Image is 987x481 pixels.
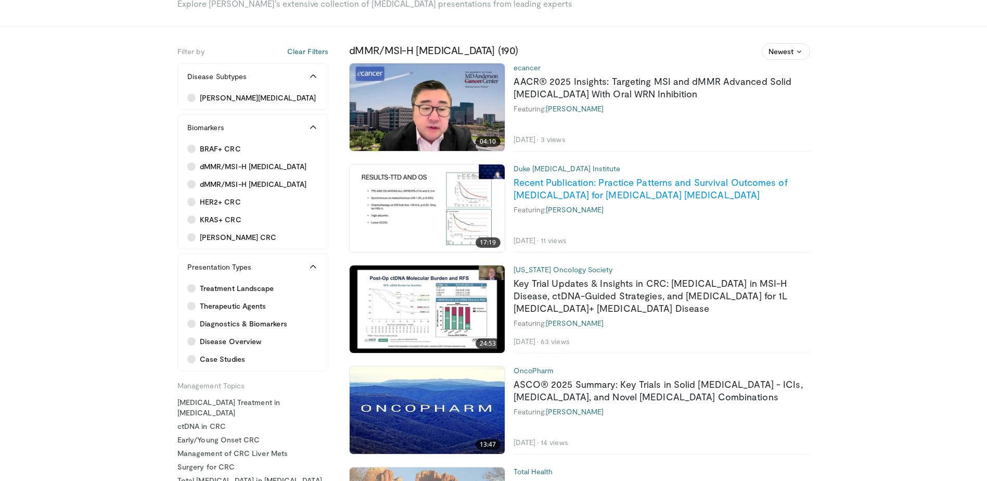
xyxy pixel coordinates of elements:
[350,265,505,353] a: 24:53
[350,64,505,151] a: 04:10
[541,236,567,245] li: 11 views
[514,407,810,416] div: Featuring:
[177,43,328,57] h5: Filter by
[514,176,788,200] a: Recent Publication: Practice Patterns and Survival Outcomes of [MEDICAL_DATA] for [MEDICAL_DATA] ...
[546,319,604,327] a: [PERSON_NAME]
[200,179,306,189] span: dMMR/MSI-H [MEDICAL_DATA]
[350,164,505,252] img: 05f13e7e-83eb-44eb-af52-85a72f5e42cc.620x360_q85_upscale.jpg
[287,46,328,57] button: Clear Filters
[476,136,501,147] span: 04:10
[200,161,306,172] span: dMMR/MSI-H [MEDICAL_DATA]
[514,75,792,99] a: AACR® 2025 Insights: Targeting MSI and dMMR Advanced Solid [MEDICAL_DATA] With Oral WRN Inhibition
[350,64,505,151] img: e171e8f7-c34b-4fb5-9eb0-d2e37457a240.620x360_q85_upscale.jpg
[200,319,287,329] span: Diagnostics & Biomarkers
[514,438,539,447] li: [DATE]
[350,164,505,252] a: 17:19
[514,277,788,314] a: Key Trial Updates & Insights in CRC: [MEDICAL_DATA] in MSI-H Disease, ctDNA-Guided Strategies, an...
[514,205,810,214] div: Featuring:
[546,104,604,113] a: [PERSON_NAME]
[200,144,241,154] span: BRAF+ CRC
[177,435,328,445] a: Early/Young Onset CRC
[200,354,245,364] span: Case Studies
[514,366,554,375] a: OncoPharm
[178,64,328,90] button: Disease Subtypes
[514,164,621,173] a: Duke [MEDICAL_DATA] Institute
[476,338,501,349] span: 24:53
[541,337,570,346] li: 63 views
[177,397,328,418] a: [MEDICAL_DATA] Treatment in [MEDICAL_DATA]
[546,205,604,214] a: [PERSON_NAME]
[768,46,793,57] span: Newest
[762,43,810,60] button: Newest
[177,377,328,391] h5: Management Topics
[177,421,328,432] a: ctDNA in CRC
[200,93,316,103] span: [PERSON_NAME][MEDICAL_DATA]
[476,439,501,450] span: 13:47
[350,366,505,454] a: 13:47
[514,467,553,476] a: Total Health
[349,43,810,57] h3: dMMR/MSI-H [MEDICAL_DATA]
[200,336,261,347] span: Disease Overview
[200,301,266,311] span: Therapeutic Agents
[541,438,568,447] li: 14 views
[200,214,241,225] span: KRAS+ CRC
[514,319,810,328] div: Featuring:
[200,283,274,294] span: Treatment Landscape
[541,135,566,144] li: 3 views
[514,63,541,72] a: ecancer
[514,236,539,245] li: [DATE]
[514,135,539,144] li: [DATE]
[178,254,328,280] button: Presentation Types
[200,197,241,207] span: HER2+ CRC
[178,115,328,141] button: Biomarkers
[514,104,810,113] div: Featuring:
[177,462,328,472] a: Surgery for CRC
[514,337,539,346] li: [DATE]
[350,265,505,353] img: 5cc6bff9-0120-46ef-9b40-1365e6290d37.620x360_q85_upscale.jpg
[200,232,276,243] span: [PERSON_NAME] CRC
[350,366,505,454] img: 5ed4e29e-b982-4911-987c-4f52e8759c98.620x360_q85_upscale.jpg
[476,237,501,248] span: 17:19
[546,407,604,416] a: [PERSON_NAME]
[514,265,613,274] a: [US_STATE] Oncology Society
[514,378,803,402] a: ASCO® 2025 Summary: Key Trials in Solid [MEDICAL_DATA] - ICIs, [MEDICAL_DATA], and Novel [MEDICAL...
[177,448,328,459] a: Management of CRC Liver Mets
